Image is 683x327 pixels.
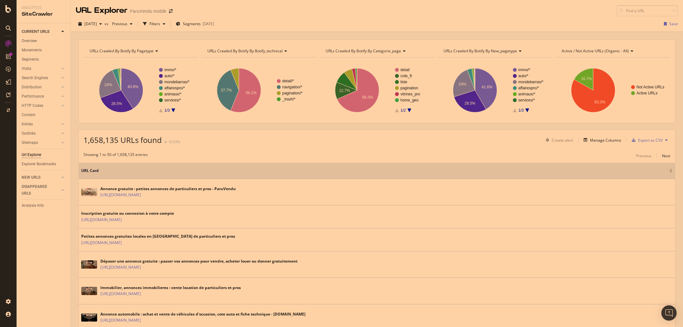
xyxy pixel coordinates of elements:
span: 1,658,135 URLs found [83,135,162,145]
a: Analysis Info [22,202,66,209]
text: animaux/* [164,92,182,96]
a: Movements [22,47,66,54]
text: auto/* [518,74,528,78]
a: CURRENT URLS [22,28,60,35]
span: URLs Crawled By Botify By categorie_page [326,48,401,54]
text: Not Active URLs [636,85,664,89]
div: NEW URLS [22,174,40,181]
text: 16.7% [581,77,592,81]
text: mondebarras/* [164,80,190,84]
div: -0.33% [168,139,180,145]
text: cote_ft [400,74,412,78]
div: CURRENT URLS [22,28,49,35]
div: [DATE] [203,21,214,26]
a: [URL][DOMAIN_NAME] [81,217,122,223]
div: Previous [636,153,651,159]
button: Filters [140,19,168,29]
div: Déposer une annonce gratuite : passer vos annonces pour vendre, acheter louer ou donner gratuitement [100,258,298,264]
div: SiteCrawler [22,11,65,18]
div: Open Intercom Messenger [661,305,677,321]
text: 24% [459,82,466,86]
img: main image [81,188,97,196]
div: Analysis Info [22,202,44,209]
div: Immobilier, annonces immobilieres : vente location de particuliers et pros [100,285,241,291]
text: detail/* [282,79,294,83]
div: Manage Columns [590,137,621,143]
a: NEW URLS [22,174,60,181]
h4: URLs Crawled By Botify By botify_technical [206,46,310,56]
text: services/* [164,98,181,102]
button: Export as CSV [629,135,663,145]
text: 41.6% [482,85,492,89]
div: ParuVendu mobile [130,8,166,14]
text: auto/* [164,74,175,78]
span: vs [104,21,110,26]
text: 40.8% [127,85,138,89]
text: immo/* [164,68,176,72]
button: Previous [110,19,135,29]
text: home_geo [400,98,419,102]
span: URLs Crawled By Botify By botify_technical [207,48,283,54]
svg: A chart. [320,63,434,118]
text: Active URLs [636,91,658,95]
text: services/* [518,98,535,102]
h4: URLs Crawled By Botify By pagetype [88,46,192,56]
div: HTTP Codes [22,102,43,109]
button: Create alert [543,135,573,145]
a: DISAPPEARED URLS [22,183,60,197]
div: Overview [22,38,37,44]
span: URLs Crawled By Botify By pagetype [90,48,154,54]
a: [URL][DOMAIN_NAME] [100,291,141,297]
a: Inlinks [22,121,60,128]
button: Previous [636,152,651,160]
span: URLs Crawled By Botify By new_pagetype [443,48,517,54]
div: Export as CSV [638,137,663,143]
div: Outlinks [22,130,36,137]
a: Sitemaps [22,139,60,146]
text: 12.7% [339,88,350,93]
img: main image [81,287,97,295]
text: 24% [104,83,112,87]
svg: A chart. [437,63,552,118]
a: Visits [22,65,60,72]
svg: A chart. [83,63,198,118]
img: main image [81,260,97,269]
text: detail [400,68,410,72]
div: Inlinks [22,121,33,128]
svg: A chart. [201,63,316,118]
div: Petites annonces gratuites locales en [GEOGRAPHIC_DATA] de particuliers et pros [81,234,235,239]
text: navigation/* [282,85,302,89]
a: Overview [22,38,66,44]
text: animaux/* [518,92,536,96]
div: Performance [22,93,44,100]
text: 56.1% [246,91,257,95]
div: Explorer Bookmarks [22,161,56,167]
div: Inscription gratuite ou connexion à votre compte [81,211,174,216]
a: [URL][DOMAIN_NAME] [81,240,122,246]
text: 1/3 [164,108,170,113]
text: mondebarras/* [518,80,543,84]
div: Distribution [22,84,42,91]
button: Segments[DATE] [173,19,217,29]
h4: URLs Crawled By Botify By categorie_page [324,46,428,56]
div: Segments [22,56,39,63]
button: Save [661,19,678,29]
h4: Active / Not Active URLs [560,46,665,56]
text: 37.7% [221,88,232,93]
div: Save [669,21,678,26]
div: Sitemaps [22,139,38,146]
a: Outlinks [22,130,60,137]
button: Manage Columns [581,136,621,144]
div: URL Explorer [76,5,127,16]
div: Create alert [552,137,573,143]
div: Visits [22,65,31,72]
text: liste [400,80,407,84]
text: _trash/* [282,97,296,101]
div: Annonce automobile : achat et vente de véhicules d'occasion, cote auto et fiche technique - [DOMA... [100,311,306,317]
a: [URL][DOMAIN_NAME] [100,264,141,271]
a: Search Engines [22,75,60,81]
div: DISAPPEARED URLS [22,183,54,197]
